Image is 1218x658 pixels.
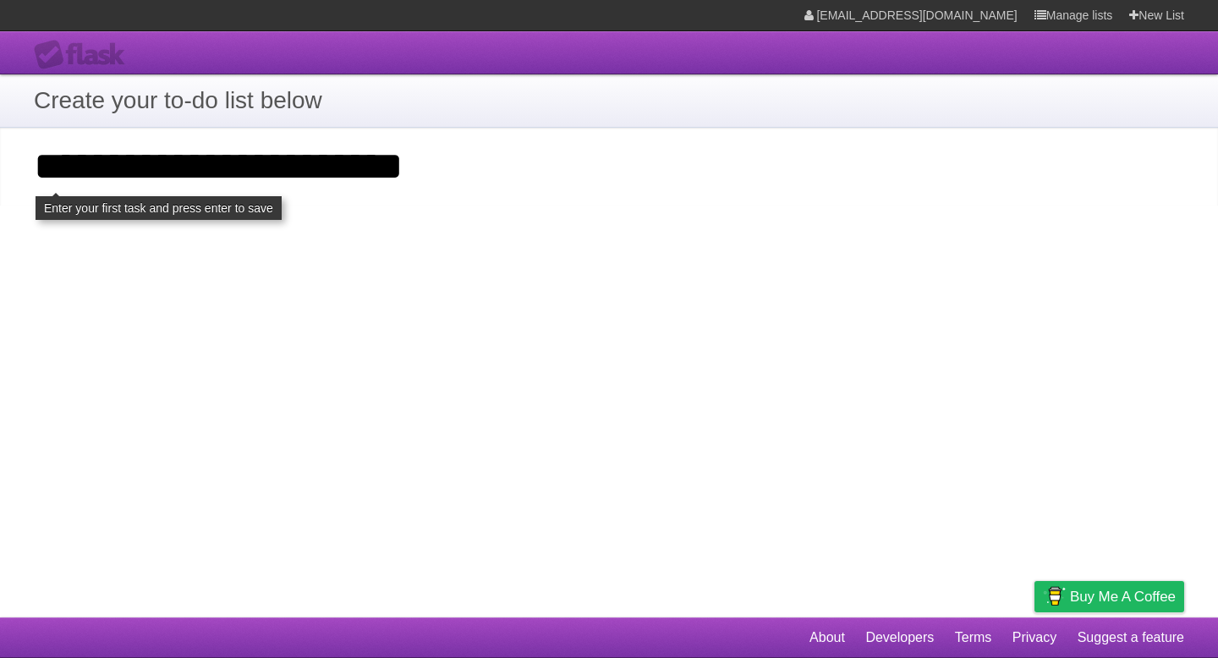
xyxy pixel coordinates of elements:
span: Buy me a coffee [1070,582,1176,611]
a: Buy me a coffee [1034,581,1184,612]
div: Flask [34,40,135,70]
a: About [809,622,845,654]
h1: Create your to-do list below [34,83,1184,118]
a: Developers [865,622,934,654]
img: Buy me a coffee [1043,582,1066,611]
a: Terms [955,622,992,654]
a: Suggest a feature [1078,622,1184,654]
a: Privacy [1012,622,1056,654]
